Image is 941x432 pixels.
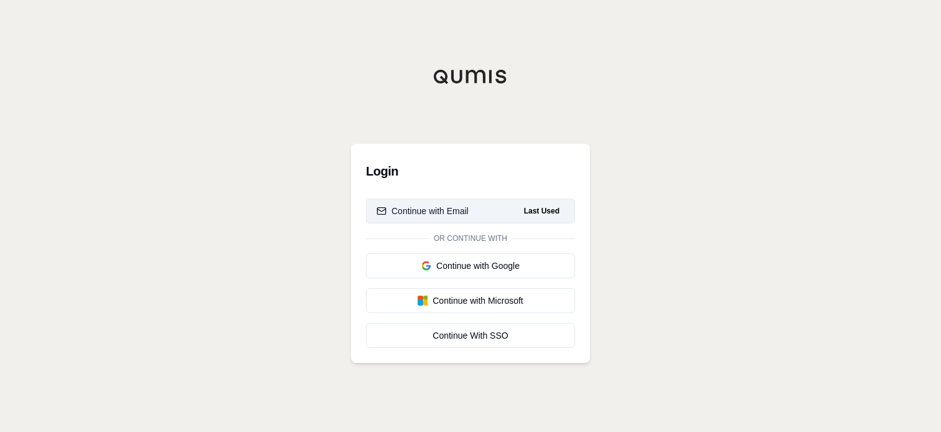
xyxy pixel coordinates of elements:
[366,323,575,348] a: Continue With SSO
[519,204,564,218] span: Last Used
[366,253,575,278] button: Continue with Google
[377,294,564,307] div: Continue with Microsoft
[366,199,575,223] button: Continue with EmailLast Used
[377,260,564,272] div: Continue with Google
[366,159,575,184] h3: Login
[429,233,512,243] span: Or continue with
[377,329,564,342] div: Continue With SSO
[433,69,508,84] img: Qumis
[366,288,575,313] button: Continue with Microsoft
[377,205,469,217] div: Continue with Email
